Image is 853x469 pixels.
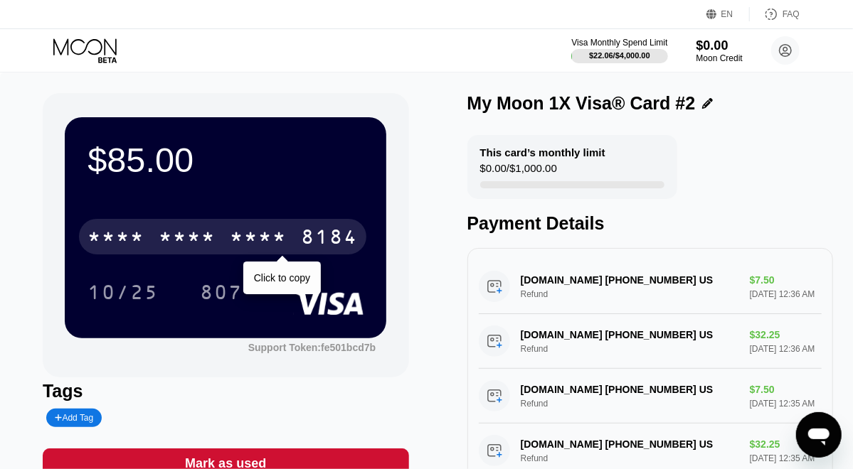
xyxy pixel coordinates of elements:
[571,38,667,63] div: Visa Monthly Spend Limit$22.06/$4,000.00
[480,146,605,158] div: This card’s monthly limit
[796,412,842,458] iframe: Button to launch messaging window
[571,38,667,48] div: Visa Monthly Spend Limit
[696,53,743,63] div: Moon Credit
[248,342,376,353] div: Support Token:fe501bcd7b
[721,9,733,19] div: EN
[77,274,169,310] div: 10/25
[301,227,358,250] div: 8184
[248,342,376,353] div: Support Token: fe501bcd7b
[783,9,800,19] div: FAQ
[88,140,364,180] div: $85.00
[467,213,834,234] div: Payment Details
[254,272,310,284] div: Click to copy
[480,162,557,181] div: $0.00 / $1,000.00
[55,413,93,423] div: Add Tag
[467,93,696,114] div: My Moon 1X Visa® Card #2
[200,283,243,306] div: 807
[189,274,253,310] div: 807
[706,7,750,21] div: EN
[88,283,159,306] div: 10/25
[46,409,102,427] div: Add Tag
[696,38,743,63] div: $0.00Moon Credit
[589,51,650,60] div: $22.06 / $4,000.00
[696,38,743,53] div: $0.00
[43,381,409,401] div: Tags
[750,7,800,21] div: FAQ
